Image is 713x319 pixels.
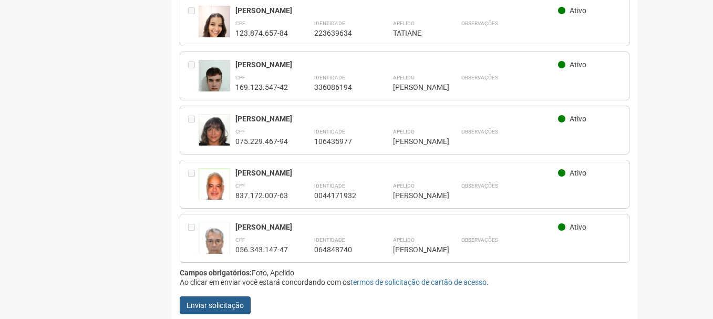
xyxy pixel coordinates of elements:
strong: Identidade [314,75,345,80]
strong: Identidade [314,183,345,189]
strong: Apelido [393,183,415,189]
strong: Apelido [393,20,415,26]
div: [PERSON_NAME] [235,60,559,69]
div: Entre em contato com a Aministração para solicitar o cancelamento ou 2a via [188,6,199,38]
div: 064848740 [314,245,367,254]
strong: Campos obrigatórios: [180,269,252,277]
strong: Apelido [393,237,415,243]
strong: CPF [235,129,245,135]
span: Ativo [570,6,586,15]
strong: Identidade [314,20,345,26]
div: 106435977 [314,137,367,146]
div: Entre em contato com a Aministração para solicitar o cancelamento ou 2a via [188,222,199,254]
div: [PERSON_NAME] [235,222,559,232]
span: Ativo [570,223,586,231]
div: [PERSON_NAME] [235,168,559,178]
strong: Identidade [314,237,345,243]
div: 837.172.007-63 [235,191,288,200]
strong: CPF [235,183,245,189]
div: TATIANE [393,28,435,38]
div: 056.343.147-47 [235,245,288,254]
div: [PERSON_NAME] [393,191,435,200]
div: 223639634 [314,28,367,38]
div: Ao clicar em enviar você estará concordando com os . [180,277,630,287]
div: [PERSON_NAME] [235,114,559,124]
div: 169.123.547-42 [235,83,288,92]
a: termos de solicitação de cartão de acesso [350,278,487,286]
img: user.jpg [199,60,230,97]
strong: Identidade [314,129,345,135]
strong: CPF [235,75,245,80]
strong: Observações [461,129,498,135]
strong: CPF [235,237,245,243]
div: Foto, Apelido [180,268,630,277]
strong: Observações [461,20,498,26]
div: Entre em contato com a Aministração para solicitar o cancelamento ou 2a via [188,114,199,146]
strong: Apelido [393,75,415,80]
strong: CPF [235,20,245,26]
div: Entre em contato com a Aministração para solicitar o cancelamento ou 2a via [188,168,199,200]
img: user.jpg [199,6,230,48]
strong: Observações [461,75,498,80]
span: Ativo [570,60,586,69]
span: Ativo [570,169,586,177]
div: 0044171932 [314,191,367,200]
div: [PERSON_NAME] [393,245,435,254]
div: [PERSON_NAME] [393,137,435,146]
div: [PERSON_NAME] [235,6,559,15]
strong: Apelido [393,129,415,135]
img: user.jpg [199,222,230,265]
div: Entre em contato com a Aministração para solicitar o cancelamento ou 2a via [188,60,199,92]
div: 336086194 [314,83,367,92]
strong: Observações [461,183,498,189]
div: 075.229.467-94 [235,137,288,146]
button: Enviar solicitação [180,296,251,314]
img: user.jpg [199,168,230,213]
img: user.jpg [199,114,230,156]
div: [PERSON_NAME] [393,83,435,92]
strong: Observações [461,237,498,243]
span: Ativo [570,115,586,123]
div: 123.874.657-84 [235,28,288,38]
